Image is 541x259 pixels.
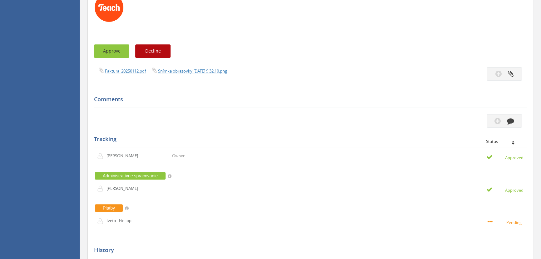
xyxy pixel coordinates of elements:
[488,219,524,226] small: Pending
[94,44,129,58] button: Approve
[486,139,522,144] div: Status
[94,247,522,253] h5: History
[95,172,166,180] span: Administratívne spracovanie
[97,153,107,159] img: user-icon.png
[97,185,107,192] img: user-icon.png
[107,185,142,191] p: [PERSON_NAME]
[105,68,146,74] a: Faktura_20250112.pdf
[94,96,522,103] h5: Comments
[97,218,107,224] img: user-icon.png
[135,44,171,58] button: Decline
[107,218,142,224] p: Iveta - Fin. op.
[94,136,522,142] h5: Tracking
[158,68,227,74] a: Snímka obrazovky [DATE] 9.32.10.png
[486,154,524,161] small: Approved
[95,204,123,212] span: Platby
[107,153,142,159] p: [PERSON_NAME]
[486,186,524,193] small: Approved
[172,153,185,159] p: Owner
